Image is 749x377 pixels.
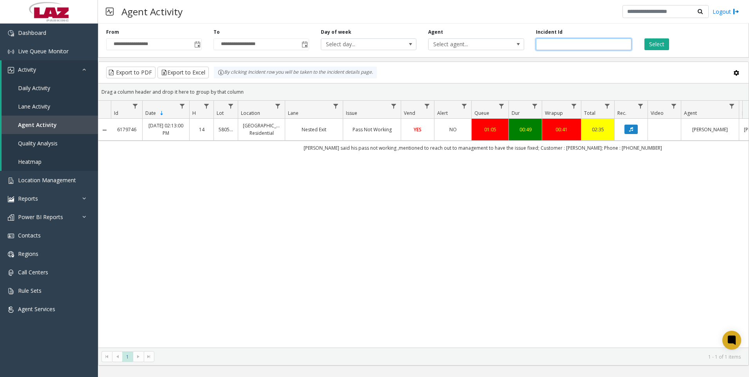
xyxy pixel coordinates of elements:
span: Queue [474,110,489,116]
img: 'icon' [8,233,14,239]
img: 'icon' [8,270,14,276]
span: Sortable [159,110,165,116]
a: [PERSON_NAME] [686,126,734,133]
div: Data table [98,101,749,348]
a: NO [439,126,467,133]
span: Dur [512,110,520,116]
a: Queue Filter Menu [496,101,507,111]
span: Rule Sets [18,287,42,294]
img: 'icon' [8,251,14,257]
a: 00:41 [547,126,576,133]
span: Select agent... [429,39,505,50]
img: 'icon' [8,67,14,73]
span: Activity [18,66,36,73]
img: 'icon' [8,288,14,294]
img: 'icon' [8,196,14,202]
img: logout [733,7,739,16]
a: Issue Filter Menu [389,101,399,111]
a: Activity [2,60,98,79]
a: Dur Filter Menu [530,101,540,111]
span: Lane Activity [18,103,50,110]
span: Page 1 [122,352,133,362]
img: infoIcon.svg [218,69,224,76]
a: Wrapup Filter Menu [569,101,579,111]
span: Heatmap [18,158,42,165]
a: 00:49 [514,126,537,133]
label: Day of week [321,29,351,36]
span: Rec. [617,110,626,116]
span: Toggle popup [300,39,309,50]
label: Agent [428,29,443,36]
a: Video Filter Menu [669,101,679,111]
a: YES [406,126,429,133]
a: 580519 [219,126,233,133]
img: 'icon' [8,306,14,313]
a: Daily Activity [2,79,98,97]
span: Agent Activity [18,121,57,129]
span: Toggle popup [193,39,201,50]
a: Agent Activity [2,116,98,134]
a: Logout [713,7,739,16]
span: Contacts [18,232,41,239]
a: Pass Not Working [348,126,396,133]
a: [DATE] 02:13:00 PM [147,122,185,137]
span: Total [584,110,595,116]
span: Video [651,110,664,116]
label: From [106,29,119,36]
button: Export to Excel [157,67,209,78]
label: Incident Id [536,29,563,36]
span: Reports [18,195,38,202]
span: Call Centers [18,268,48,276]
span: Issue [346,110,357,116]
kendo-pager-info: 1 - 1 of 1 items [159,353,741,360]
span: Wrapup [545,110,563,116]
div: By clicking Incident row you will be taken to the incident details page. [214,67,377,78]
a: [GEOGRAPHIC_DATA] Residential [243,122,280,137]
span: YES [414,126,422,133]
span: Regions [18,250,38,257]
img: 'icon' [8,214,14,221]
a: Alert Filter Menu [459,101,470,111]
span: Live Queue Monitor [18,47,69,55]
a: 01:05 [476,126,504,133]
span: Lot [217,110,224,116]
a: Lane Activity [2,97,98,116]
span: Agent [684,110,697,116]
a: Lot Filter Menu [226,101,236,111]
a: Lane Filter Menu [331,101,341,111]
img: 'icon' [8,30,14,36]
span: Select day... [321,39,397,50]
span: Power BI Reports [18,213,63,221]
span: Id [114,110,118,116]
span: Vend [404,110,415,116]
a: Total Filter Menu [602,101,613,111]
a: 02:35 [586,126,610,133]
a: Id Filter Menu [130,101,141,111]
a: Collapse Details [98,127,111,133]
h3: Agent Activity [118,2,186,21]
a: Nested Exit [290,126,338,133]
span: Location Management [18,176,76,184]
img: 'icon' [8,178,14,184]
span: Daily Activity [18,84,50,92]
a: Date Filter Menu [177,101,188,111]
a: 6179746 [116,126,137,133]
span: Date [145,110,156,116]
div: Drag a column header and drop it here to group by that column [98,85,749,99]
span: Lane [288,110,299,116]
a: Heatmap [2,152,98,171]
span: Quality Analysis [18,140,58,147]
span: Location [241,110,260,116]
a: Quality Analysis [2,134,98,152]
button: Select [644,38,669,50]
span: H [192,110,196,116]
span: Dashboard [18,29,46,36]
a: Vend Filter Menu [422,101,432,111]
a: Location Filter Menu [273,101,283,111]
img: 'icon' [8,49,14,55]
a: H Filter Menu [201,101,212,111]
img: pageIcon [106,2,114,21]
a: Rec. Filter Menu [635,101,646,111]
